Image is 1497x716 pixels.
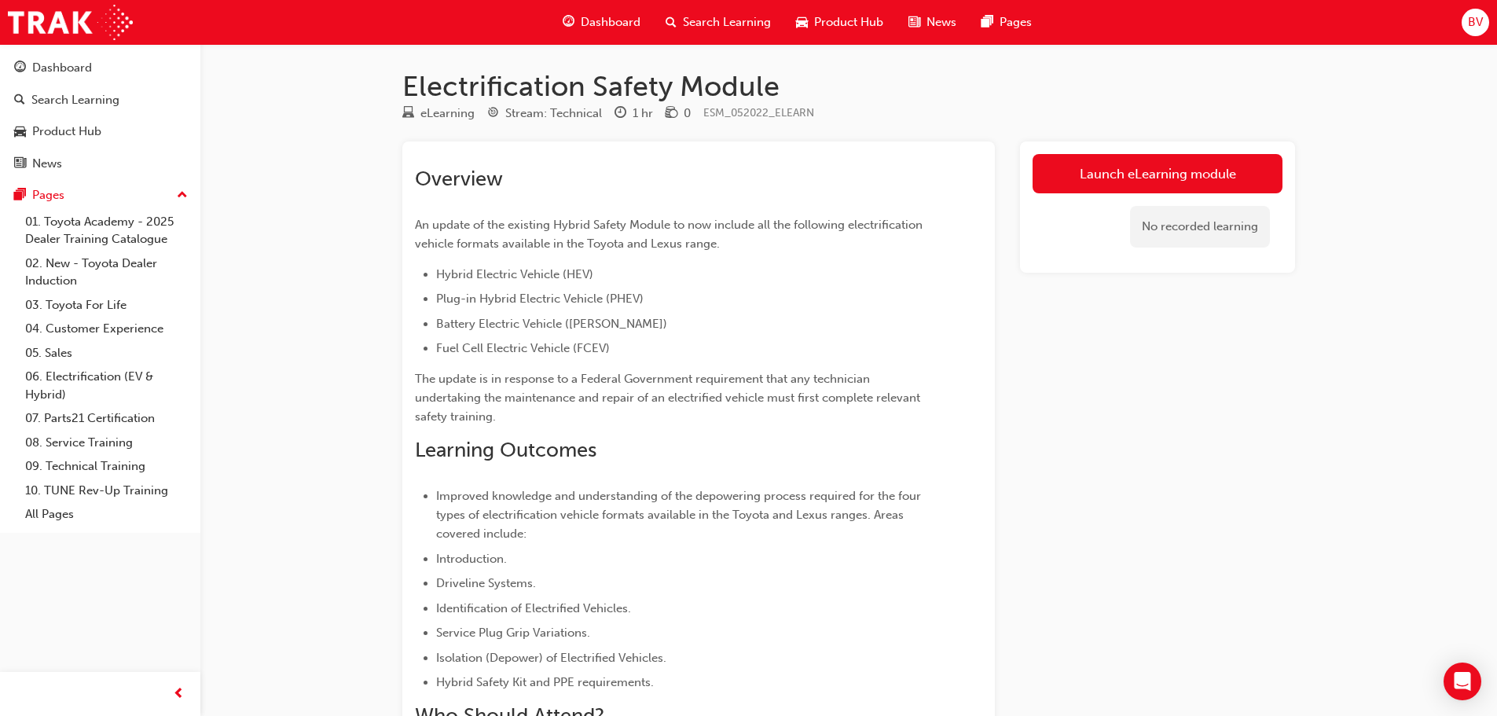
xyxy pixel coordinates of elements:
div: Price [666,104,691,123]
span: Hybrid Safety Kit and PPE requirements. [436,675,654,689]
a: 04. Customer Experience [19,317,194,341]
div: 1 hr [633,105,653,123]
a: pages-iconPages [969,6,1044,39]
div: Duration [615,104,653,123]
a: Dashboard [6,53,194,83]
span: target-icon [487,107,499,121]
span: pages-icon [981,13,993,32]
span: News [926,13,956,31]
a: 03. Toyota For Life [19,293,194,318]
span: clock-icon [615,107,626,121]
span: car-icon [796,13,808,32]
div: Product Hub [32,123,101,141]
span: learningResourceType_ELEARNING-icon [402,107,414,121]
span: BV [1468,13,1483,31]
span: news-icon [908,13,920,32]
span: Improved knowledge and understanding of the depowering process required for the four types of ele... [436,489,924,541]
span: The update is in response to a Federal Government requirement that any technician undertaking the... [415,372,923,424]
span: Plug-in Hybrid Electric Vehicle (PHEV) [436,292,644,306]
div: No recorded learning [1130,206,1270,248]
span: Overview [415,167,503,191]
div: Dashboard [32,59,92,77]
a: 06. Electrification (EV & Hybrid) [19,365,194,406]
div: 0 [684,105,691,123]
span: pages-icon [14,189,26,203]
span: Hybrid Electric Vehicle (HEV) [436,267,593,281]
span: money-icon [666,107,677,121]
div: Stream [487,104,602,123]
span: Learning Outcomes [415,438,596,462]
a: search-iconSearch Learning [653,6,783,39]
span: Fuel Cell Electric Vehicle (FCEV) [436,341,610,355]
a: All Pages [19,502,194,527]
span: search-icon [14,94,25,108]
span: Isolation (Depower) of Electrified Vehicles. [436,651,666,665]
span: Search Learning [683,13,771,31]
div: Pages [32,186,64,204]
span: Pages [1000,13,1032,31]
span: guage-icon [563,13,574,32]
span: prev-icon [173,685,185,704]
span: guage-icon [14,61,26,75]
div: Type [402,104,475,123]
span: Driveline Systems. [436,576,536,590]
span: up-icon [177,185,188,206]
a: 01. Toyota Academy - 2025 Dealer Training Catalogue [19,210,194,252]
div: Open Intercom Messenger [1444,663,1481,700]
a: guage-iconDashboard [550,6,653,39]
a: car-iconProduct Hub [783,6,896,39]
a: Product Hub [6,117,194,146]
span: Service Plug Grip Variations. [436,626,590,640]
span: Product Hub [814,13,883,31]
a: 09. Technical Training [19,454,194,479]
a: 07. Parts21 Certification [19,406,194,431]
span: Learning resource code [703,106,814,119]
img: Trak [8,5,133,40]
a: 10. TUNE Rev-Up Training [19,479,194,503]
span: An update of the existing Hybrid Safety Module to now include all the following electrification v... [415,218,926,251]
span: Battery Electric Vehicle ([PERSON_NAME]) [436,317,667,331]
a: Search Learning [6,86,194,115]
a: 05. Sales [19,341,194,365]
button: BV [1462,9,1489,36]
a: 02. New - Toyota Dealer Induction [19,252,194,293]
span: Introduction. [436,552,507,566]
button: Pages [6,181,194,210]
span: search-icon [666,13,677,32]
a: 08. Service Training [19,431,194,455]
a: News [6,149,194,178]
div: eLearning [420,105,475,123]
div: News [32,155,62,173]
span: car-icon [14,125,26,139]
span: news-icon [14,157,26,171]
a: news-iconNews [896,6,969,39]
button: DashboardSearch LearningProduct HubNews [6,50,194,181]
span: Dashboard [581,13,640,31]
h1: Electrification Safety Module [402,69,1295,104]
a: Launch eLearning module [1033,154,1282,193]
div: Search Learning [31,91,119,109]
span: Identification of Electrified Vehicles. [436,601,631,615]
div: Stream: Technical [505,105,602,123]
